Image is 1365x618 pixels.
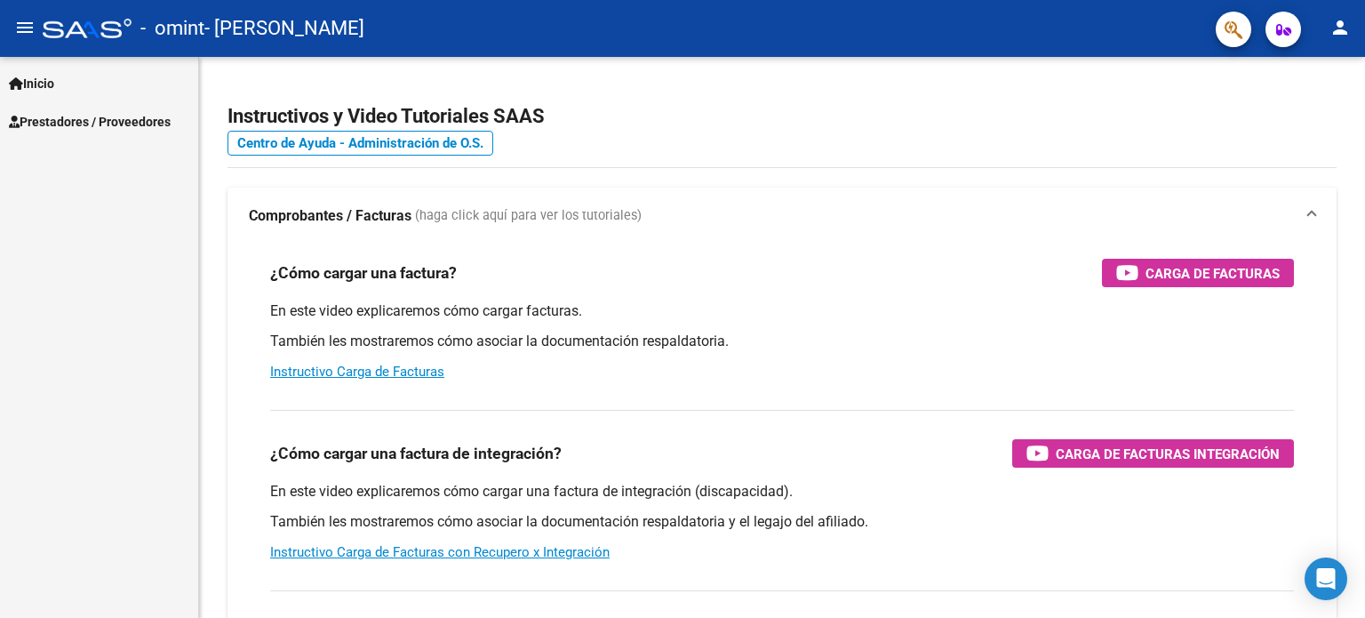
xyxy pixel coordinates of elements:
[1012,439,1294,468] button: Carga de Facturas Integración
[270,301,1294,321] p: En este video explicaremos cómo cargar facturas.
[9,74,54,93] span: Inicio
[1329,17,1351,38] mat-icon: person
[270,261,457,285] h3: ¿Cómo cargar una factura?
[1056,443,1280,465] span: Carga de Facturas Integración
[204,9,364,48] span: - [PERSON_NAME]
[270,544,610,560] a: Instructivo Carga de Facturas con Recupero x Integración
[1145,262,1280,285] span: Carga de Facturas
[249,206,411,226] strong: Comprobantes / Facturas
[270,441,562,466] h3: ¿Cómo cargar una factura de integración?
[9,112,171,132] span: Prestadores / Proveedores
[270,364,444,380] a: Instructivo Carga de Facturas
[415,206,642,226] span: (haga click aquí para ver los tutoriales)
[227,188,1337,245] mat-expansion-panel-header: Comprobantes / Facturas (haga click aquí para ver los tutoriales)
[270,512,1294,532] p: También les mostraremos cómo asociar la documentación respaldatoria y el legajo del afiliado.
[140,9,204,48] span: - omint
[227,100,1337,133] h2: Instructivos y Video Tutoriales SAAS
[227,131,493,156] a: Centro de Ayuda - Administración de O.S.
[270,332,1294,351] p: También les mostraremos cómo asociar la documentación respaldatoria.
[14,17,36,38] mat-icon: menu
[1102,259,1294,287] button: Carga de Facturas
[1305,558,1347,600] div: Open Intercom Messenger
[270,482,1294,502] p: En este video explicaremos cómo cargar una factura de integración (discapacidad).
